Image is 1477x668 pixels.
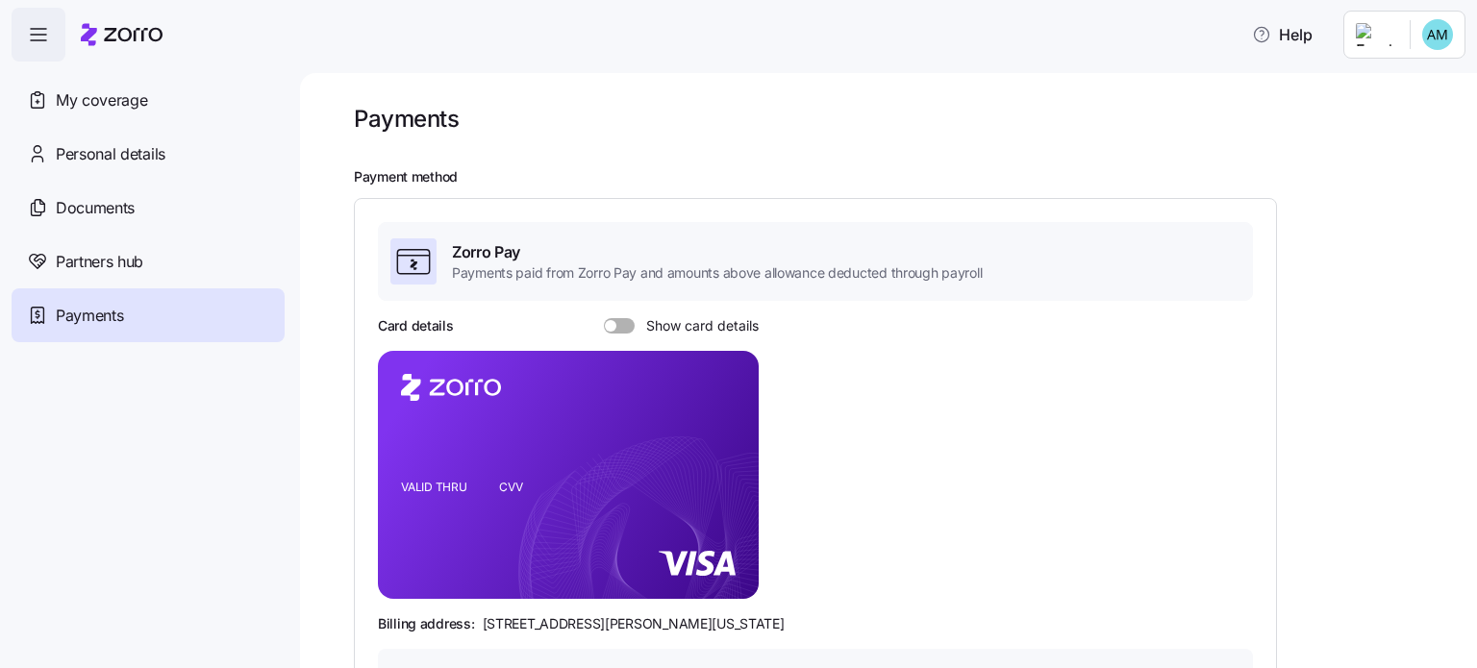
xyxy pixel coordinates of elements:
h2: Payment method [354,168,1450,186]
span: Partners hub [56,250,143,274]
span: Zorro Pay [452,240,982,264]
span: Billing address: [378,614,475,633]
a: My coverage [12,73,285,127]
span: Payments paid from Zorro Pay and amounts above allowance deducted through payroll [452,263,982,283]
tspan: VALID THRU [401,480,467,494]
span: Payments [56,304,123,328]
h3: Card details [378,316,454,335]
tspan: CVV [499,480,523,494]
img: Employer logo [1356,23,1394,46]
a: Partners hub [12,235,285,288]
a: Payments [12,288,285,342]
span: Show card details [635,318,759,334]
span: My coverage [56,88,147,112]
span: Help [1252,23,1313,46]
a: Documents [12,181,285,235]
a: Personal details [12,127,285,181]
span: Personal details [56,142,165,166]
span: Documents [56,196,135,220]
span: [STREET_ADDRESS][PERSON_NAME][US_STATE] [483,614,785,633]
img: 0a25d7b837d612ceb6f34f9f621372de [1422,19,1453,50]
button: Help [1237,15,1328,54]
h1: Payments [354,104,459,134]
